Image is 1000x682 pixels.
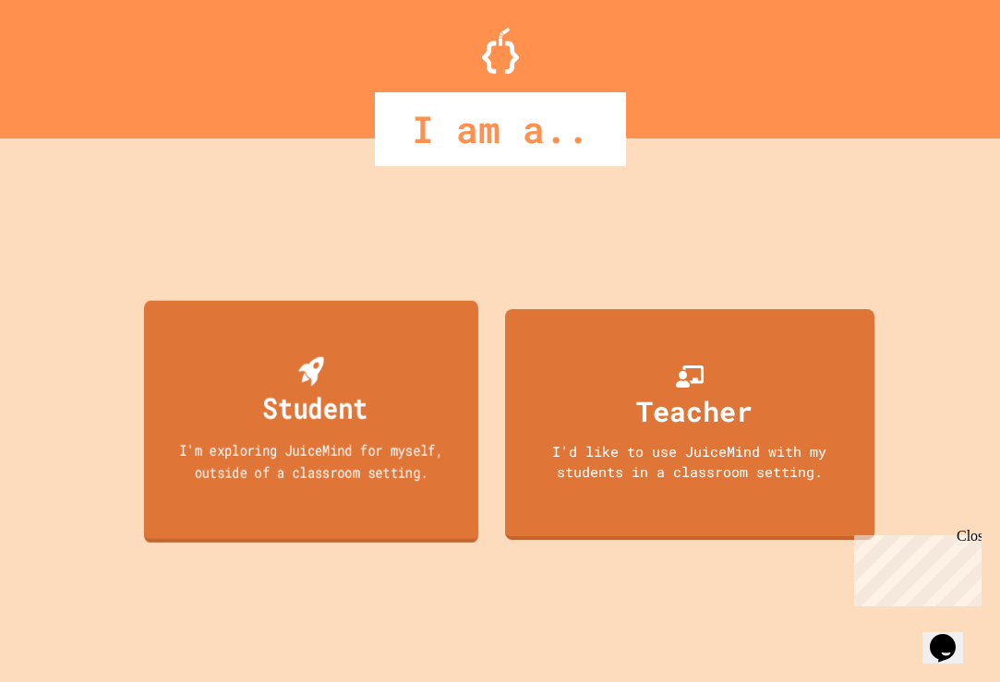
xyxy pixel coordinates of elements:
[922,608,982,664] iframe: chat widget
[262,386,367,429] div: Student
[636,390,753,432] div: Teacher
[524,441,856,483] div: I'd like to use JuiceMind with my students in a classroom setting.
[7,7,127,117] div: Chat with us now!Close
[847,528,982,606] iframe: chat widget
[482,28,519,74] img: Logo.svg
[160,438,461,482] div: I'm exploring JuiceMind for myself, outside of a classroom setting.
[375,92,626,166] div: I am a..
